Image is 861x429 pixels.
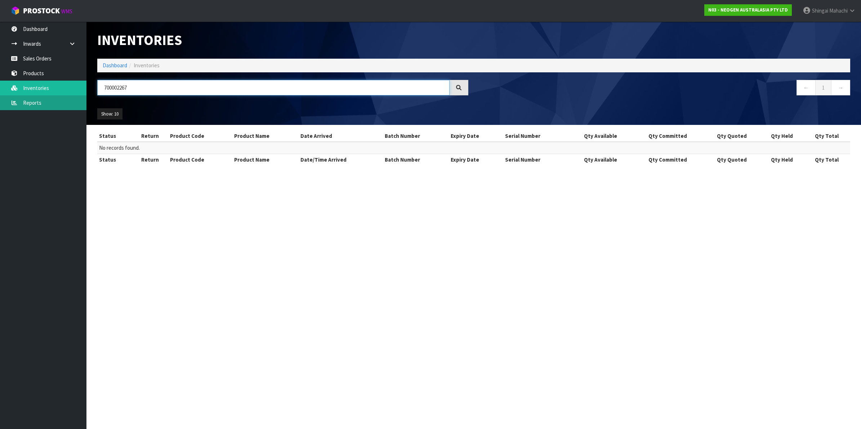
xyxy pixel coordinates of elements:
[97,108,122,120] button: Show: 10
[23,6,60,15] span: ProStock
[232,130,298,142] th: Product Name
[103,62,127,69] a: Dashboard
[97,32,468,48] h1: Inventories
[760,130,804,142] th: Qty Held
[449,130,503,142] th: Expiry Date
[232,154,298,165] th: Product Name
[134,62,160,69] span: Inventories
[61,8,72,15] small: WMS
[97,80,450,95] input: Search inventories
[708,7,788,13] strong: N03 - NEOGEN AUSTRALASIA PTY LTD
[449,154,503,165] th: Expiry Date
[804,130,850,142] th: Qty Total
[632,154,704,165] th: Qty Committed
[479,80,850,98] nav: Page navigation
[168,154,232,165] th: Product Code
[570,154,632,165] th: Qty Available
[383,130,449,142] th: Batch Number
[760,154,804,165] th: Qty Held
[132,130,168,142] th: Return
[804,154,850,165] th: Qty Total
[97,142,850,154] td: No records found.
[815,80,831,95] a: 1
[831,80,850,95] a: →
[503,154,569,165] th: Serial Number
[812,7,828,14] span: Shingai
[11,6,20,15] img: cube-alt.png
[797,80,816,95] a: ←
[299,130,383,142] th: Date Arrived
[383,154,449,165] th: Batch Number
[299,154,383,165] th: Date/Time Arrived
[132,154,168,165] th: Return
[570,130,632,142] th: Qty Available
[703,154,760,165] th: Qty Quoted
[703,130,760,142] th: Qty Quoted
[503,130,569,142] th: Serial Number
[829,7,848,14] span: Mahachi
[632,130,704,142] th: Qty Committed
[97,154,132,165] th: Status
[168,130,232,142] th: Product Code
[97,130,132,142] th: Status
